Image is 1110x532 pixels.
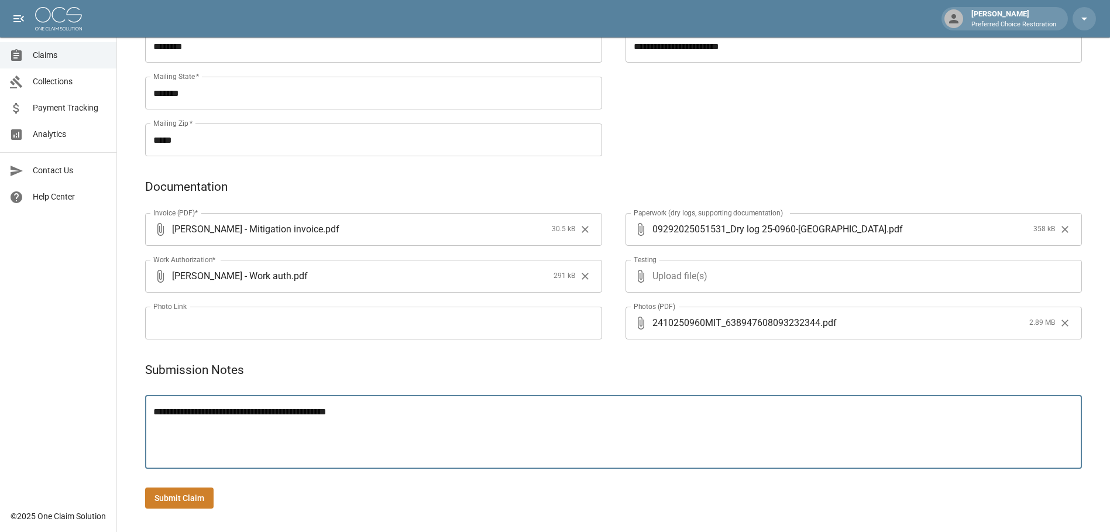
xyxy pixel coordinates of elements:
[971,20,1056,30] p: Preferred Choice Restoration
[552,224,575,235] span: 30.5 kB
[153,71,199,81] label: Mailing State
[652,222,886,236] span: 09292025051531_Dry log 25-0960-[GEOGRAPHIC_DATA]
[634,208,783,218] label: Paperwork (dry logs, supporting documentation)
[153,301,187,311] label: Photo Link
[172,269,291,283] span: [PERSON_NAME] - Work auth
[1056,221,1074,238] button: Clear
[33,49,107,61] span: Claims
[967,8,1061,29] div: [PERSON_NAME]
[153,208,198,218] label: Invoice (PDF)*
[11,510,106,522] div: © 2025 One Claim Solution
[33,102,107,114] span: Payment Tracking
[153,118,193,128] label: Mailing Zip
[820,316,837,330] span: . pdf
[652,316,820,330] span: 2410250960MIT_638947608093232344
[153,255,216,265] label: Work Authorization*
[652,260,1051,293] span: Upload file(s)
[576,267,594,285] button: Clear
[634,301,675,311] label: Photos (PDF)
[7,7,30,30] button: open drawer
[291,269,308,283] span: . pdf
[33,75,107,88] span: Collections
[554,270,575,282] span: 291 kB
[634,255,657,265] label: Testing
[33,128,107,140] span: Analytics
[1033,224,1055,235] span: 358 kB
[323,222,339,236] span: . pdf
[172,222,323,236] span: [PERSON_NAME] - Mitigation invoice
[1056,314,1074,332] button: Clear
[33,164,107,177] span: Contact Us
[1029,317,1055,329] span: 2.89 MB
[35,7,82,30] img: ocs-logo-white-transparent.png
[576,221,594,238] button: Clear
[33,191,107,203] span: Help Center
[886,222,903,236] span: . pdf
[145,488,214,509] button: Submit Claim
